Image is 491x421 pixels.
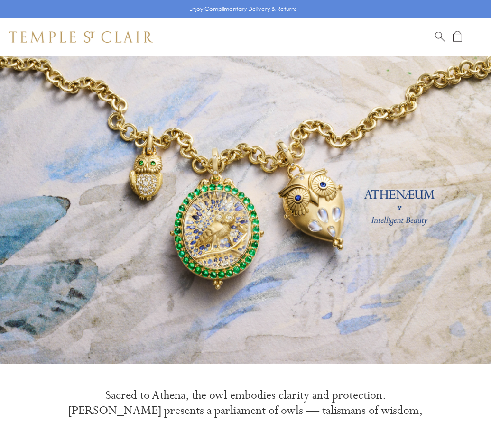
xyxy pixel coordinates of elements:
a: Search [435,31,445,43]
img: Temple St. Clair [9,31,153,43]
a: Open Shopping Bag [453,31,462,43]
p: Enjoy Complimentary Delivery & Returns [189,4,297,14]
button: Open navigation [470,31,482,43]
